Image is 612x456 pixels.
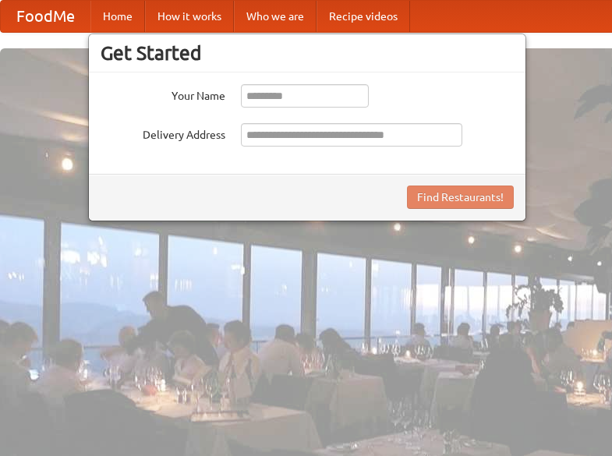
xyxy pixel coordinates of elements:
[101,84,225,104] label: Your Name
[234,1,317,32] a: Who we are
[101,123,225,143] label: Delivery Address
[317,1,410,32] a: Recipe videos
[90,1,145,32] a: Home
[407,186,514,209] button: Find Restaurants!
[145,1,234,32] a: How it works
[1,1,90,32] a: FoodMe
[101,41,514,65] h3: Get Started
